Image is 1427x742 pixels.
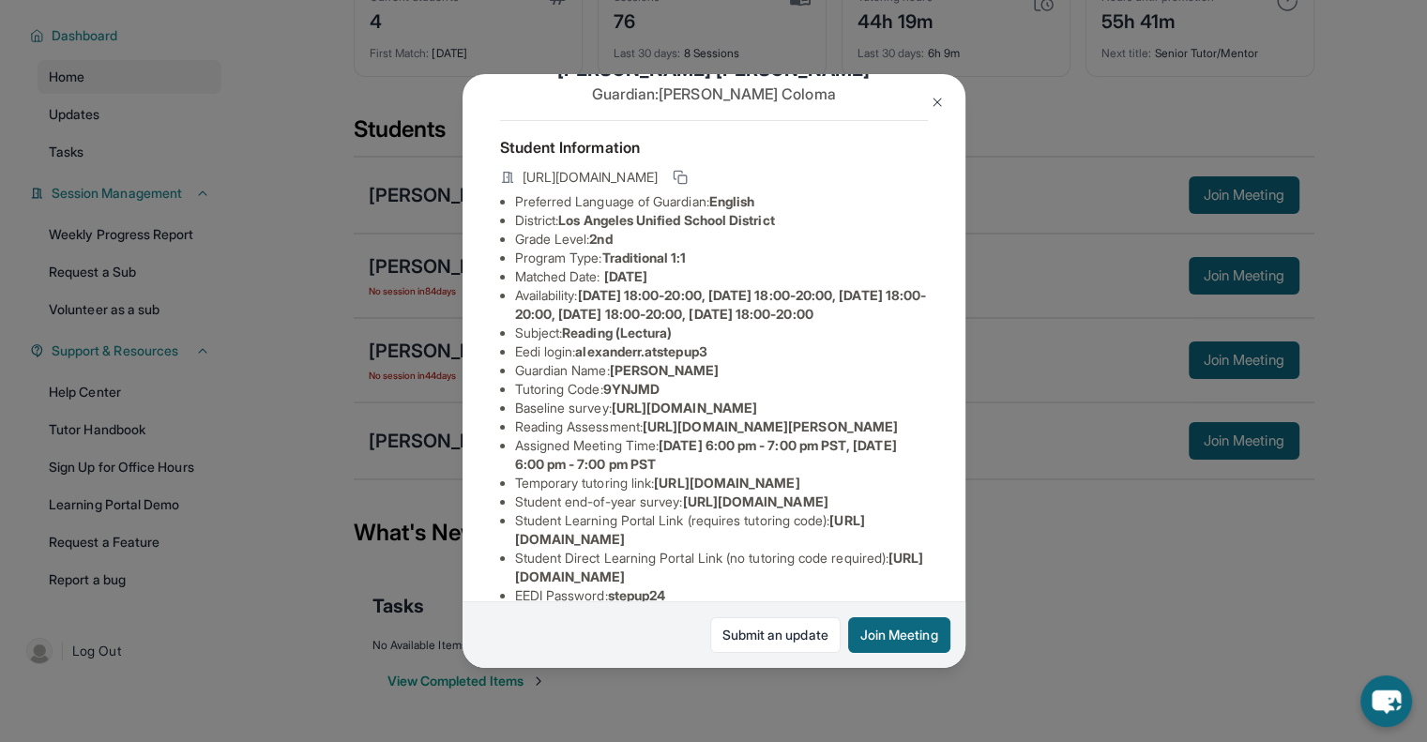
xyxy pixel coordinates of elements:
[669,166,691,189] button: Copy link
[604,268,647,284] span: [DATE]
[515,511,928,549] li: Student Learning Portal Link (requires tutoring code) :
[515,492,928,511] li: Student end-of-year survey :
[500,83,928,105] p: Guardian: [PERSON_NAME] Coloma
[589,231,612,247] span: 2nd
[515,361,928,380] li: Guardian Name :
[608,587,666,603] span: stepup24
[515,211,928,230] li: District:
[562,325,672,341] span: Reading (Lectura)
[1360,675,1412,727] button: chat-button
[515,474,928,492] li: Temporary tutoring link :
[930,95,945,110] img: Close Icon
[515,287,927,322] span: [DATE] 18:00-20:00, [DATE] 18:00-20:00, [DATE] 18:00-20:00, [DATE] 18:00-20:00, [DATE] 18:00-20:00
[575,343,706,359] span: alexanderr.atstepup3
[515,437,897,472] span: [DATE] 6:00 pm - 7:00 pm PST, [DATE] 6:00 pm - 7:00 pm PST
[515,549,928,586] li: Student Direct Learning Portal Link (no tutoring code required) :
[848,617,950,653] button: Join Meeting
[515,436,928,474] li: Assigned Meeting Time :
[558,212,774,228] span: Los Angeles Unified School District
[515,230,928,249] li: Grade Level:
[515,267,928,286] li: Matched Date:
[515,417,928,436] li: Reading Assessment :
[643,418,898,434] span: [URL][DOMAIN_NAME][PERSON_NAME]
[515,249,928,267] li: Program Type:
[612,400,757,416] span: [URL][DOMAIN_NAME]
[515,380,928,399] li: Tutoring Code :
[515,324,928,342] li: Subject :
[500,136,928,159] h4: Student Information
[654,475,799,491] span: [URL][DOMAIN_NAME]
[603,381,660,397] span: 9YNJMD
[515,399,928,417] li: Baseline survey :
[515,286,928,324] li: Availability:
[515,192,928,211] li: Preferred Language of Guardian:
[610,362,720,378] span: [PERSON_NAME]
[710,617,841,653] a: Submit an update
[515,342,928,361] li: Eedi login :
[601,250,686,265] span: Traditional 1:1
[682,493,827,509] span: [URL][DOMAIN_NAME]
[523,168,658,187] span: [URL][DOMAIN_NAME]
[709,193,755,209] span: English
[515,586,928,605] li: EEDI Password :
